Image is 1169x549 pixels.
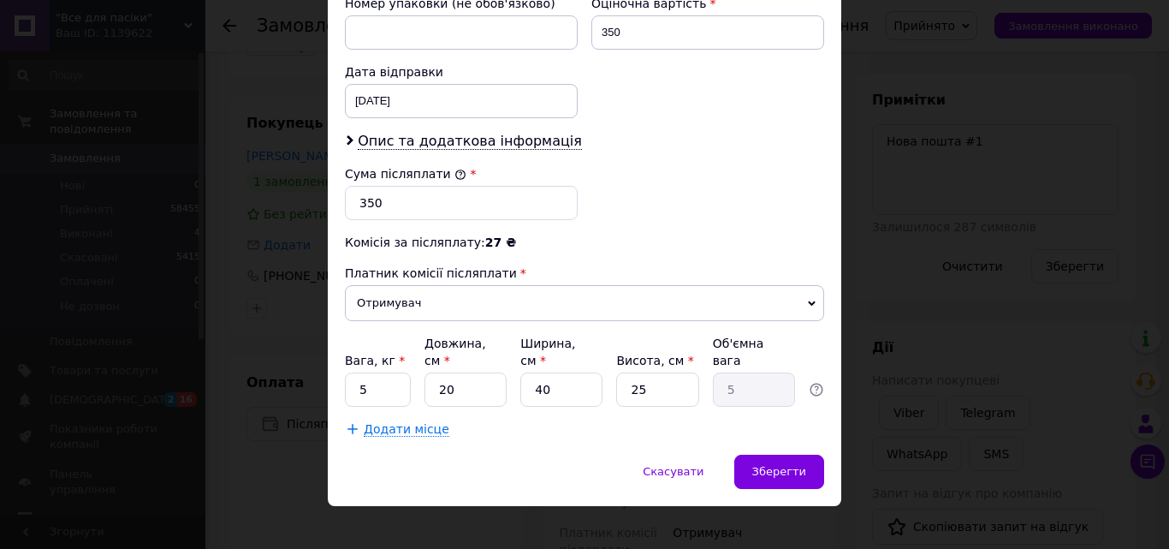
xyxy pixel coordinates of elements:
span: Скасувати [643,465,703,478]
div: Об'ємна вага [713,335,795,369]
label: Висота, см [616,354,693,367]
span: Опис та додаткова інформація [358,133,582,150]
span: Платник комісії післяплати [345,266,517,280]
div: Комісія за післяплату: [345,234,824,251]
span: Зберегти [752,465,806,478]
label: Сума післяплати [345,167,466,181]
label: Довжина, см [424,337,486,367]
label: Вага, кг [345,354,405,367]
span: 27 ₴ [485,236,516,249]
label: Ширина, см [520,337,575,367]
div: Дата відправки [345,63,578,81]
span: Отримувач [345,285,824,321]
span: Додати місце [364,422,449,437]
